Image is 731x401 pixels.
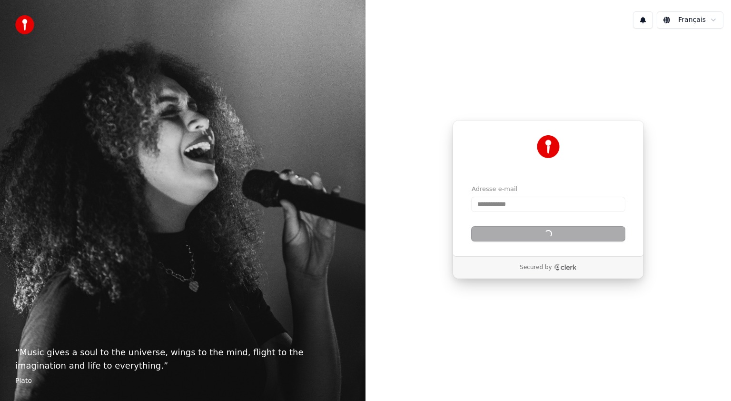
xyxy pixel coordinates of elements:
[15,15,34,34] img: youka
[554,264,577,271] a: Clerk logo
[537,135,560,158] img: Youka
[15,376,350,386] footer: Plato
[520,264,552,271] p: Secured by
[15,346,350,372] p: “ Music gives a soul to the universe, wings to the mind, flight to the imagination and life to ev...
